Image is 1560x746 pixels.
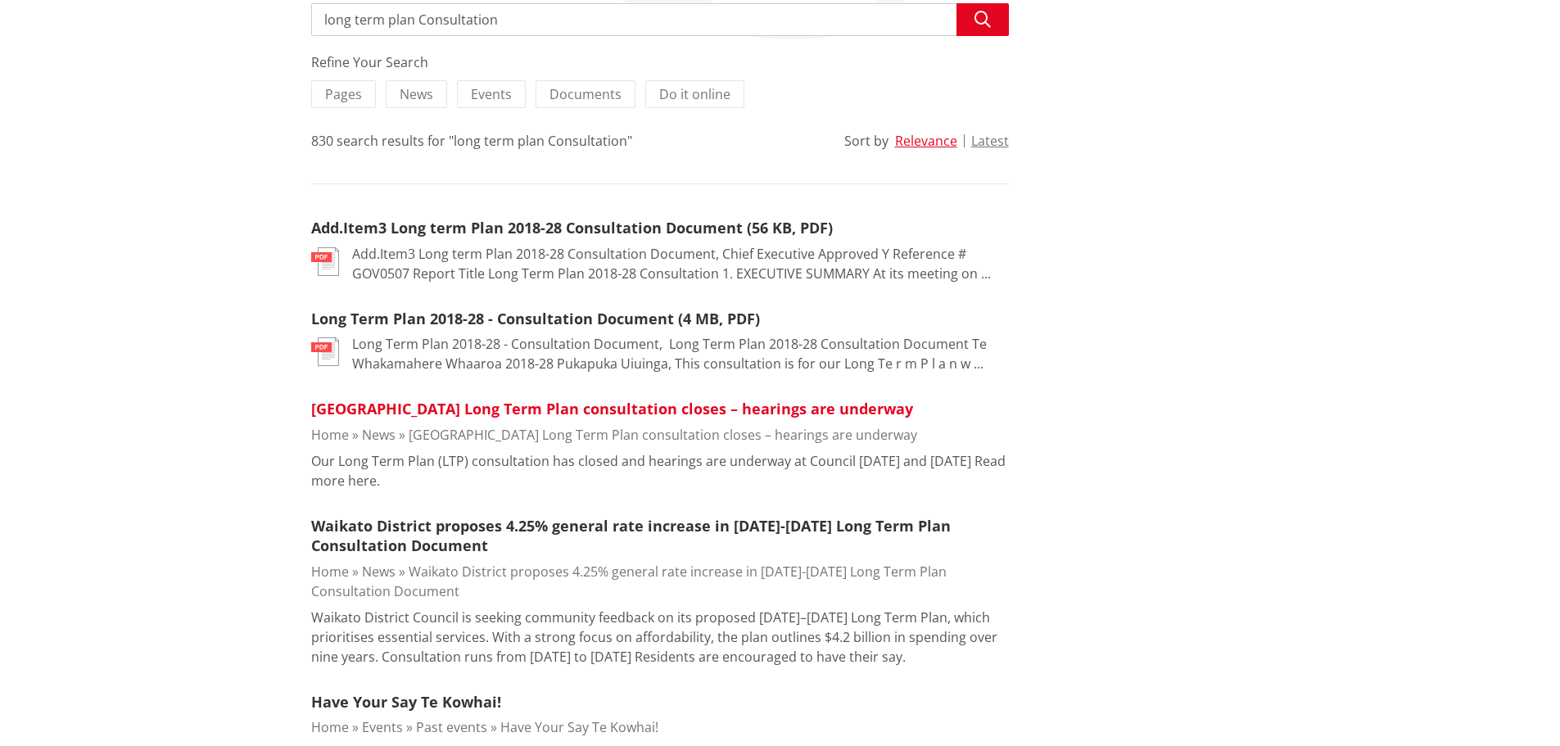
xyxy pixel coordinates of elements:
span: Pages [325,85,362,103]
img: document-pdf.svg [311,337,339,366]
a: Home [311,718,349,736]
a: [GEOGRAPHIC_DATA] Long Term Plan consultation closes – hearings are underway [409,426,917,444]
p: Our Long Term Plan (LTP) consultation has closed and hearings are underway at Council [DATE] and ... [311,451,1009,491]
a: Have Your Say Te Kowhai! [500,718,658,736]
img: document-pdf.svg [311,247,339,276]
a: News [362,426,396,444]
a: Events [362,718,403,736]
a: Waikato District proposes 4.25% general rate increase in [DATE]-[DATE] Long Term Plan Consultatio... [311,563,947,600]
p: Add.Item3 Long term Plan 2018-28 Consultation Document, Chief Executive Approved Y Reference # GO... [352,244,1009,283]
a: Add.Item3 Long term Plan 2018-28 Consultation Document (56 KB, PDF) [311,218,833,237]
span: Do it online [659,85,730,103]
div: Sort by [844,131,889,151]
div: 830 search results for "long term plan Consultation" [311,131,632,151]
iframe: Messenger Launcher [1485,677,1544,736]
a: Have Your Say Te Kowhai! [311,692,501,712]
a: Home [311,426,349,444]
p: Long Term Plan 2018-28 - Consultation Document, ﻿ Long Term Plan 2018-28 Consultation Document Te... [352,334,1009,373]
button: Latest [971,133,1009,148]
div: Refine Your Search [311,52,1009,72]
a: Past events [416,718,487,736]
span: Events [471,85,512,103]
p: Waikato District Council is seeking community feedback on its proposed [DATE]–[DATE] Long Term Pl... [311,608,1009,667]
a: Home [311,563,349,581]
button: Relevance [895,133,957,148]
span: News [400,85,433,103]
a: Waikato District proposes 4.25% general rate increase in [DATE]-[DATE] Long Term Plan Consultatio... [311,516,951,556]
a: News [362,563,396,581]
a: [GEOGRAPHIC_DATA] Long Term Plan consultation closes – hearings are underway [311,399,913,418]
input: Search input [311,3,1009,36]
span: Documents [549,85,622,103]
a: Long Term Plan 2018-28 - Consultation Document (4 MB, PDF) [311,309,760,328]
